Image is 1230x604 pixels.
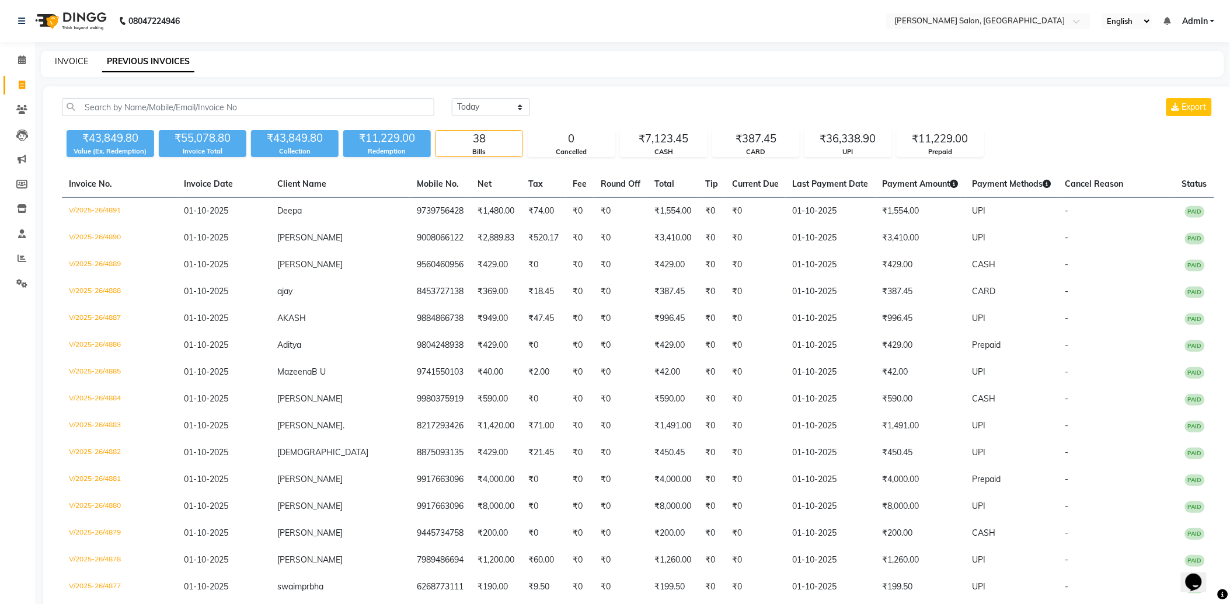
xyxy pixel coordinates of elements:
[184,232,228,243] span: 01-10-2025
[62,278,177,305] td: V/2025-26/4888
[62,225,177,252] td: V/2025-26/4890
[973,501,986,511] span: UPI
[471,332,521,359] td: ₹429.00
[1065,554,1069,565] span: -
[343,146,431,156] div: Redemption
[1182,179,1207,189] span: Status
[897,147,984,157] div: Prepaid
[67,130,154,146] div: ₹43,849.80
[566,520,594,547] td: ₹0
[478,179,492,189] span: Net
[698,574,725,600] td: ₹0
[410,493,471,520] td: 9917663096
[973,420,986,431] span: UPI
[621,131,707,147] div: ₹7,123.45
[566,493,594,520] td: ₹0
[471,439,521,466] td: ₹429.00
[62,574,177,600] td: V/2025-26/4877
[876,520,966,547] td: ₹200.00
[594,439,647,466] td: ₹0
[471,520,521,547] td: ₹200.00
[566,198,594,225] td: ₹0
[410,198,471,225] td: 9739756428
[566,574,594,600] td: ₹0
[647,466,698,493] td: ₹4,000.00
[725,278,786,305] td: ₹0
[732,179,779,189] span: Current Due
[705,179,718,189] span: Tip
[698,252,725,278] td: ₹0
[647,332,698,359] td: ₹429.00
[471,198,521,225] td: ₹1,480.00
[698,332,725,359] td: ₹0
[471,252,521,278] td: ₹429.00
[1185,206,1205,218] span: PAID
[973,340,1001,350] span: Prepaid
[698,547,725,574] td: ₹0
[973,474,1001,484] span: Prepaid
[647,493,698,520] td: ₹8,000.00
[251,146,339,156] div: Collection
[410,520,471,547] td: 9445734758
[62,520,177,547] td: V/2025-26/4879
[521,386,566,413] td: ₹0
[647,547,698,574] td: ₹1,260.00
[973,286,996,296] span: CARD
[973,528,996,538] span: CASH
[343,130,431,146] div: ₹11,229.00
[521,439,566,466] td: ₹21.45
[725,386,786,413] td: ₹0
[647,439,698,466] td: ₹450.45
[1065,232,1069,243] span: -
[62,413,177,439] td: V/2025-26/4883
[184,474,228,484] span: 01-10-2025
[277,474,343,484] span: [PERSON_NAME]
[1065,340,1069,350] span: -
[410,225,471,252] td: 9008066122
[471,413,521,439] td: ₹1,420.00
[1185,421,1205,432] span: PAID
[876,225,966,252] td: ₹3,410.00
[184,259,228,270] span: 01-10-2025
[1185,367,1205,379] span: PAID
[786,493,876,520] td: 01-10-2025
[62,198,177,225] td: V/2025-26/4891
[343,420,344,431] span: .
[594,278,647,305] td: ₹0
[698,198,725,225] td: ₹0
[1065,501,1069,511] span: -
[647,520,698,547] td: ₹200.00
[1065,179,1124,189] span: Cancel Reason
[876,439,966,466] td: ₹450.45
[1065,313,1069,323] span: -
[1065,581,1069,592] span: -
[55,56,88,67] a: INVOICE
[62,439,177,466] td: V/2025-26/4882
[805,147,891,157] div: UPI
[698,520,725,547] td: ₹0
[786,252,876,278] td: 01-10-2025
[410,386,471,413] td: 9980375919
[1065,286,1069,296] span: -
[1065,259,1069,270] span: -
[62,98,434,116] input: Search by Name/Mobile/Email/Invoice No
[621,147,707,157] div: CASH
[184,501,228,511] span: 01-10-2025
[566,225,594,252] td: ₹0
[1185,448,1205,459] span: PAID
[573,179,587,189] span: Fee
[521,252,566,278] td: ₹0
[725,305,786,332] td: ₹0
[786,198,876,225] td: 01-10-2025
[410,278,471,305] td: 8453727138
[786,332,876,359] td: 01-10-2025
[521,332,566,359] td: ₹0
[471,493,521,520] td: ₹8,000.00
[647,278,698,305] td: ₹387.45
[973,393,996,404] span: CASH
[786,305,876,332] td: 01-10-2025
[973,205,986,216] span: UPI
[30,5,110,37] img: logo
[594,305,647,332] td: ₹0
[521,547,566,574] td: ₹60.00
